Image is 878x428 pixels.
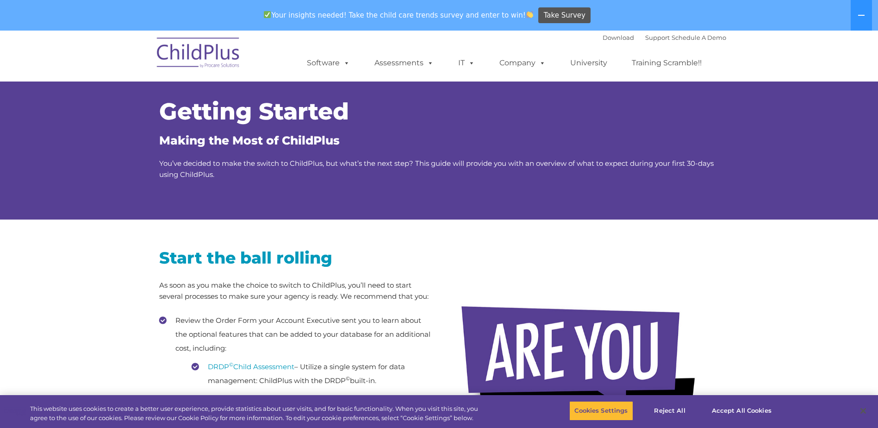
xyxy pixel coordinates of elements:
[260,6,537,24] span: Your insights needed! Take the child care trends survey and enter to win!
[192,392,432,420] li: – Enjoy unrestricted backend access to your data with a secure VPN tunnel.
[853,401,873,421] button: Close
[707,401,777,421] button: Accept All Cookies
[229,361,233,368] sup: ©
[298,54,359,72] a: Software
[159,280,432,302] p: As soon as you make the choice to switch to ChildPlus, you’ll need to start several processes to ...
[603,34,634,41] a: Download
[672,34,726,41] a: Schedule A Demo
[159,133,340,147] span: Making the Most of ChildPlus
[490,54,555,72] a: Company
[645,34,670,41] a: Support
[30,404,483,422] div: This website uses cookies to create a better user experience, provide statistics about user visit...
[569,401,633,421] button: Cookies Settings
[603,34,726,41] font: |
[544,7,585,24] span: Take Survey
[623,54,711,72] a: Training Scramble!!
[538,7,591,24] a: Take Survey
[365,54,443,72] a: Assessments
[159,247,432,268] h2: Start the ball rolling
[152,31,245,77] img: ChildPlus by Procare Solutions
[264,11,271,18] img: ✅
[561,54,616,72] a: University
[159,97,349,126] span: Getting Started
[208,362,294,371] a: DRDP©Child Assessment
[641,401,699,421] button: Reject All
[208,395,283,403] a: VPN Database Access
[159,159,714,179] span: You’ve decided to make the switch to ChildPlus, but what’s the next step? This guide will provide...
[346,375,350,382] sup: ©
[526,11,533,18] img: 👏
[449,54,484,72] a: IT
[192,360,432,388] li: – Utilize a single system for data management: ChildPlus with the DRDP built-in.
